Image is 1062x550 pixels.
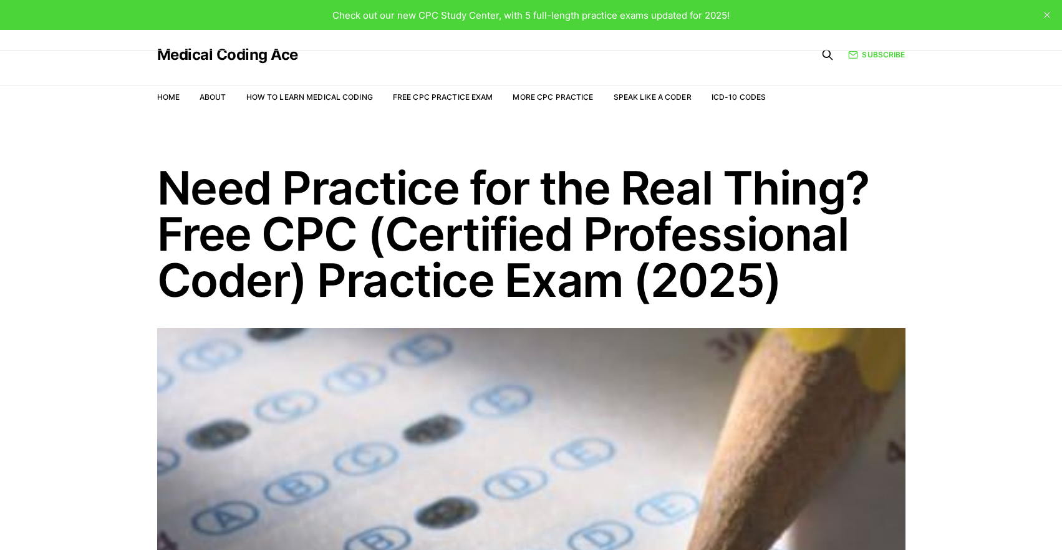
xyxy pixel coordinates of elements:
[393,92,493,102] a: Free CPC Practice Exam
[859,489,1062,550] iframe: portal-trigger
[332,9,730,21] span: Check out our new CPC Study Center, with 5 full-length practice exams updated for 2025!
[157,165,905,303] h1: Need Practice for the Real Thing? Free CPC (Certified Professional Coder) Practice Exam (2025)
[848,49,905,60] a: Subscribe
[246,92,373,102] a: How to Learn Medical Coding
[1037,5,1057,25] button: close
[614,92,692,102] a: Speak Like a Coder
[712,92,766,102] a: ICD-10 Codes
[513,92,593,102] a: More CPC Practice
[157,92,180,102] a: Home
[157,47,298,62] a: Medical Coding Ace
[200,92,226,102] a: About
